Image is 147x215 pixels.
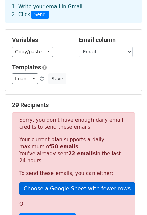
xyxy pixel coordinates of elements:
a: Templates [12,64,41,71]
a: Load... [12,73,38,84]
p: To send these emails, you can either: [19,170,128,177]
button: Save [48,73,66,84]
a: Copy/paste... [12,47,53,57]
a: Choose a Google Sheet with fewer rows [19,182,135,195]
h5: 29 Recipients [12,101,135,109]
p: Or [19,201,128,208]
strong: 50 emails [51,144,78,150]
iframe: Chat Widget [113,183,147,215]
h5: Email column [79,36,135,44]
h5: Variables [12,36,69,44]
div: 1. Write your email in Gmail 2. Click [7,3,140,19]
span: Send [31,11,49,19]
p: Your current plan supports a daily maximum of . You've already sent in the last 24 hours. [19,136,128,164]
strong: 22 emails [68,151,96,157]
p: Sorry, you don't have enough daily email credits to send these emails. [19,117,128,131]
